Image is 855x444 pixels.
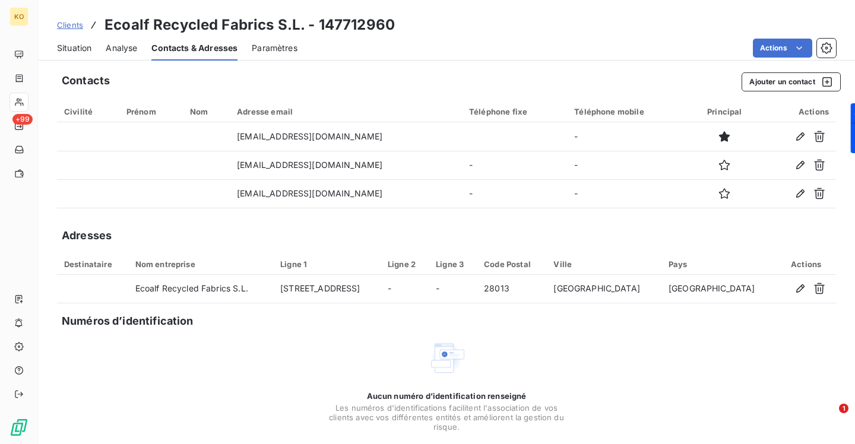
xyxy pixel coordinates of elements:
[567,151,689,179] td: -
[128,275,274,303] td: Ecoalf Recycled Fabrics S.L.
[230,151,462,179] td: [EMAIL_ADDRESS][DOMAIN_NAME]
[12,114,33,125] span: +99
[574,107,682,116] div: Téléphone mobile
[815,404,843,432] iframe: Intercom live chat
[477,275,546,303] td: 28013
[753,39,812,58] button: Actions
[252,42,297,54] span: Paramètres
[62,313,194,329] h5: Numéros d’identification
[429,275,477,303] td: -
[64,259,121,269] div: Destinataire
[104,14,395,36] h3: Ecoalf Recycled Fabrics S.L. - 147712960
[151,42,237,54] span: Contacts & Adresses
[661,275,777,303] td: [GEOGRAPHIC_DATA]
[230,179,462,208] td: [EMAIL_ADDRESS][DOMAIN_NAME]
[484,259,539,269] div: Code Postal
[436,259,470,269] div: Ligne 3
[135,259,267,269] div: Nom entreprise
[9,7,28,26] div: KO
[280,259,373,269] div: Ligne 1
[230,122,462,151] td: [EMAIL_ADDRESS][DOMAIN_NAME]
[839,404,848,413] span: 1
[64,107,112,116] div: Civilité
[237,107,455,116] div: Adresse email
[57,19,83,31] a: Clients
[783,259,829,269] div: Actions
[767,107,829,116] div: Actions
[567,179,689,208] td: -
[462,179,567,208] td: -
[126,107,176,116] div: Prénom
[462,151,567,179] td: -
[669,259,769,269] div: Pays
[469,107,560,116] div: Téléphone fixe
[57,42,91,54] span: Situation
[388,259,422,269] div: Ligne 2
[62,72,110,89] h5: Contacts
[381,275,429,303] td: -
[57,20,83,30] span: Clients
[328,403,565,432] span: Les numéros d'identifications facilitent l'association de vos clients avec vos différentes entité...
[367,391,527,401] span: Aucun numéro d’identification renseigné
[742,72,841,91] button: Ajouter un contact
[553,259,654,269] div: Ville
[546,275,661,303] td: [GEOGRAPHIC_DATA]
[567,122,689,151] td: -
[696,107,753,116] div: Principal
[427,339,465,377] img: Empty state
[9,418,28,437] img: Logo LeanPay
[62,227,112,244] h5: Adresses
[106,42,137,54] span: Analyse
[273,275,381,303] td: [STREET_ADDRESS]
[190,107,223,116] div: Nom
